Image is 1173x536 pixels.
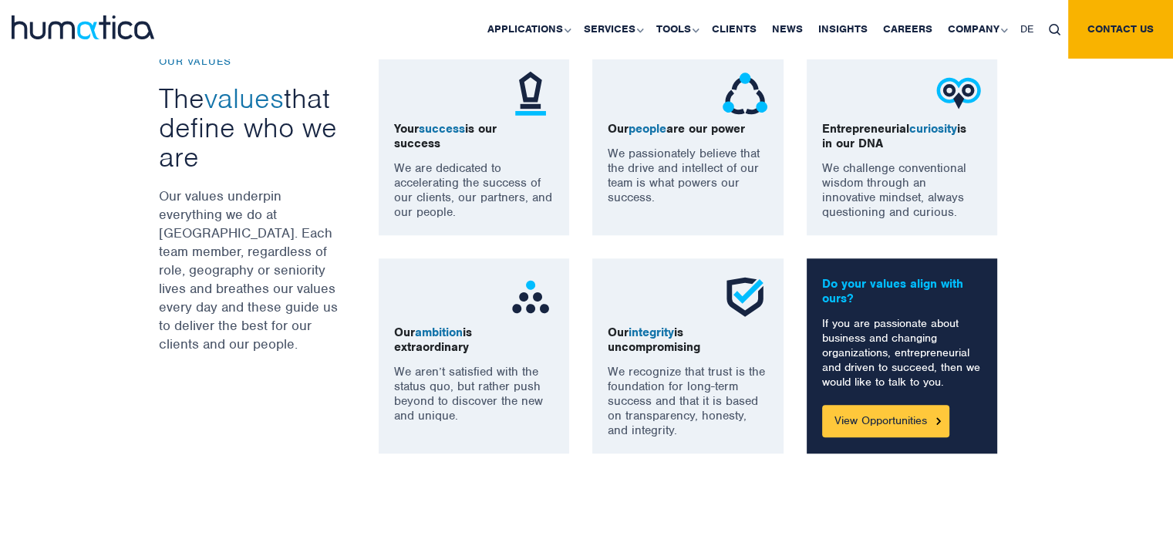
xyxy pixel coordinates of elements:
p: Our is uncompromising [608,325,768,355]
img: logo [12,15,154,39]
img: ico [722,70,768,116]
p: We are dedicated to accelerating the success of our clients, our partners, and our people. [394,161,554,220]
a: View Opportunities [822,405,949,437]
p: If you are passionate about business and changing organizations, entrepreneurial and driven to su... [822,316,983,389]
p: We challenge conventional wisdom through an innovative mindset, always questioning and curious. [822,161,983,220]
span: values [204,80,284,116]
span: DE [1020,22,1033,35]
img: Button [936,417,941,424]
span: ambition [415,325,463,340]
p: Our values underpin everything we do at [GEOGRAPHIC_DATA]. Each team member, regardless of role, ... [159,187,340,353]
span: curiosity [909,121,957,137]
p: Your is our success [394,122,554,151]
img: search_icon [1049,24,1060,35]
span: people [629,121,666,137]
img: ico [935,70,982,116]
span: integrity [629,325,674,340]
p: Our is extraordinary [394,325,554,355]
img: ico [722,274,768,320]
p: Entrepreneurial is in our DNA [822,122,983,151]
img: ico [507,70,554,116]
img: ico [507,274,554,320]
p: Do your values align with ours? [822,277,983,306]
p: We aren’t satisfied with the status quo, but rather push beyond to discover the new and unique. [394,365,554,423]
p: We recognize that trust is the foundation for long-term success and that it is based on transpare... [608,365,768,438]
h3: The that define who we are [159,83,340,171]
p: OUR VALUES [159,55,340,68]
p: We passionately believe that the drive and intellect of our team is what powers our success. [608,147,768,205]
span: success [419,121,465,137]
p: Our are our power [608,122,768,137]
